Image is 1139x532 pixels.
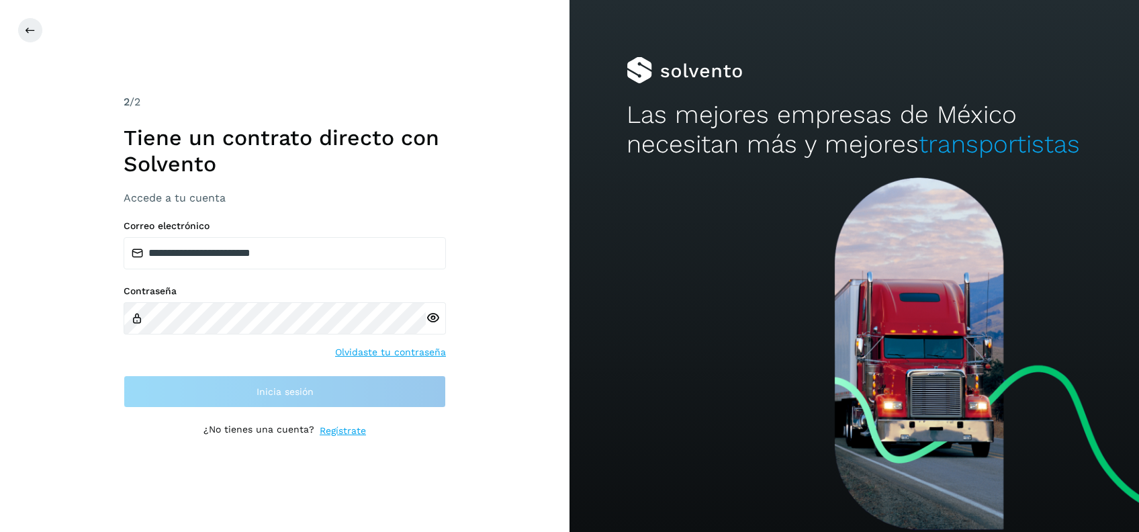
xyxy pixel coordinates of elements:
div: /2 [124,94,446,110]
label: Correo electrónico [124,220,446,232]
span: transportistas [919,130,1080,159]
span: Inicia sesión [257,387,314,396]
span: 2 [124,95,130,108]
a: Olvidaste tu contraseña [335,345,446,359]
button: Inicia sesión [124,375,446,408]
p: ¿No tienes una cuenta? [203,424,314,438]
h3: Accede a tu cuenta [124,191,446,204]
a: Regístrate [320,424,366,438]
h2: Las mejores empresas de México necesitan más y mejores [627,100,1082,160]
h1: Tiene un contrato directo con Solvento [124,125,446,177]
label: Contraseña [124,285,446,297]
